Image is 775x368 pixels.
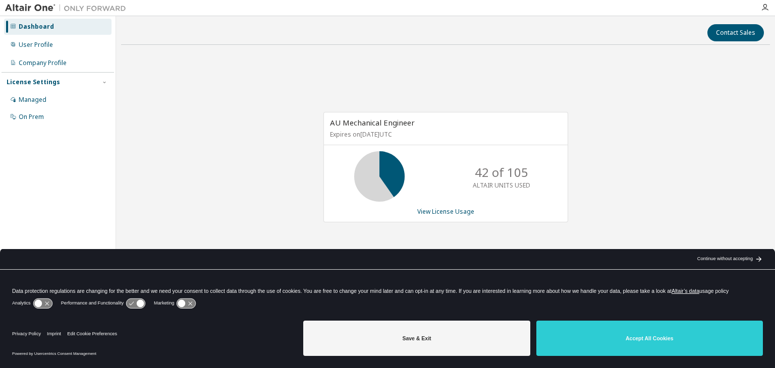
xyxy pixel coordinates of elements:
[19,113,44,121] div: On Prem
[19,41,53,49] div: User Profile
[19,59,67,67] div: Company Profile
[707,24,764,41] button: Contact Sales
[473,181,530,190] p: ALTAIR UNITS USED
[7,78,60,86] div: License Settings
[475,164,528,181] p: 42 of 105
[5,3,131,13] img: Altair One
[19,96,46,104] div: Managed
[330,130,559,139] p: Expires on [DATE] UTC
[417,207,474,216] a: View License Usage
[330,117,415,128] span: AU Mechanical Engineer
[19,23,54,31] div: Dashboard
